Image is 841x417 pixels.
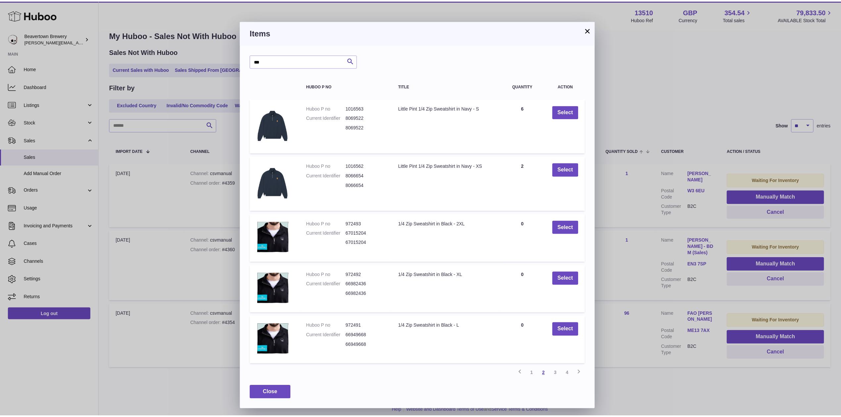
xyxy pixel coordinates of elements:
dt: Huboo P no [309,221,348,227]
button: Select [557,163,583,176]
img: Little Pint 1/4 Zip Sweatshirt in Navy - S [258,105,291,145]
span: Close [265,390,279,395]
button: Select [557,105,583,119]
dd: 66982436 [348,291,388,297]
td: 2 [503,156,550,211]
a: 1 [530,368,542,380]
td: 6 [503,99,550,153]
dd: 8066654 [348,182,388,188]
dd: 66949668 [348,333,388,339]
dd: 8066654 [348,172,388,179]
dd: 1016563 [348,105,388,112]
div: Little Pint 1/4 Zip Sweatshirt in Navy - S [401,105,496,112]
dd: 66949668 [348,342,388,348]
div: 1/4 Zip Sweatshirt in Black - XL [401,272,496,278]
dd: 8069522 [348,124,388,130]
th: Action [550,77,589,95]
dt: Current Identifier [309,333,348,339]
dd: 8069522 [348,115,388,121]
dd: 972492 [348,272,388,278]
td: 0 [503,214,550,262]
div: 1/4 Zip Sweatshirt in Black - L [401,323,496,329]
img: 1/4 Zip Sweatshirt in Black - L [258,323,291,356]
div: Little Pint 1/4 Zip Sweatshirt in Navy - XS [401,163,496,169]
img: Little Pint 1/4 Zip Sweatshirt in Navy - XS [258,163,291,203]
td: 0 [503,316,550,364]
th: Quantity [503,77,550,95]
div: 1/4 Zip Sweatshirt in Black - 2XL [401,221,496,227]
dt: Huboo P no [309,272,348,278]
td: 0 [503,265,550,313]
th: Huboo P no [302,77,395,95]
dd: 1016562 [348,163,388,169]
button: × [588,26,596,34]
dd: 972493 [348,221,388,227]
h3: Items [252,27,589,38]
dd: 972491 [348,323,388,329]
dt: Current Identifier [309,230,348,237]
a: 2 [542,368,554,380]
dt: Huboo P no [309,163,348,169]
dd: 67015204 [348,240,388,246]
img: 1/4 Zip Sweatshirt in Black - XL [258,272,291,305]
a: 4 [566,368,577,380]
dt: Current Identifier [309,115,348,121]
img: 1/4 Zip Sweatshirt in Black - 2XL [258,221,291,254]
button: Select [557,221,583,234]
dd: 67015204 [348,230,388,237]
button: Close [252,386,293,400]
dd: 66982436 [348,281,388,288]
dt: Current Identifier [309,172,348,179]
a: 3 [554,368,566,380]
th: Title [395,77,503,95]
dt: Huboo P no [309,323,348,329]
button: Select [557,323,583,337]
dt: Current Identifier [309,281,348,288]
dt: Huboo P no [309,105,348,112]
button: Select [557,272,583,286]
